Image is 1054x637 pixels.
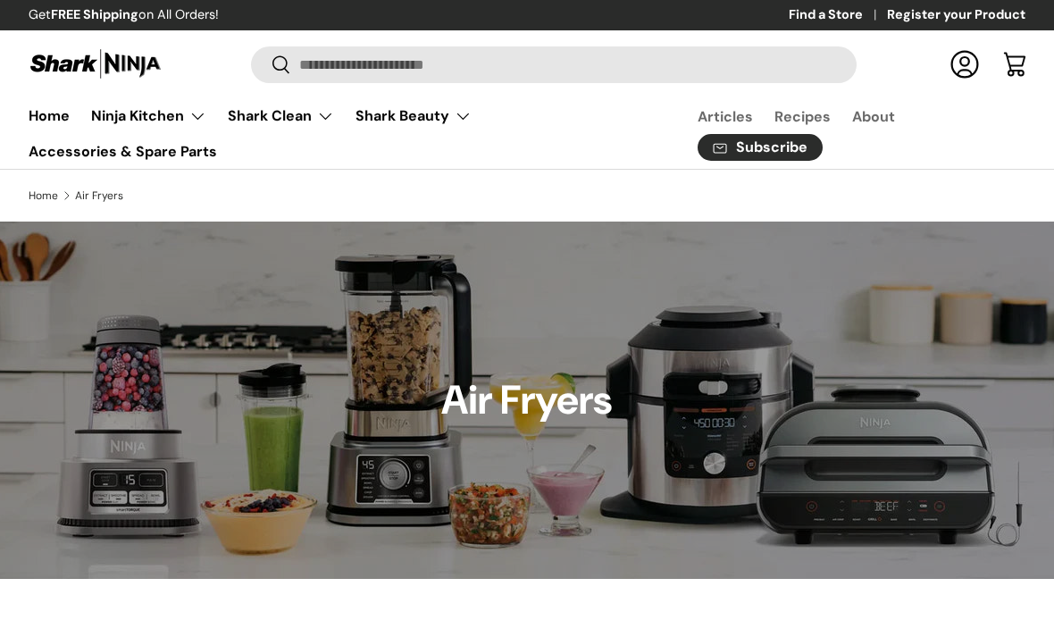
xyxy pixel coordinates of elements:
[852,99,895,134] a: About
[29,98,70,133] a: Home
[91,98,206,134] a: Ninja Kitchen
[441,375,613,425] h1: Air Fryers
[698,99,753,134] a: Articles
[228,98,334,134] a: Shark Clean
[774,99,831,134] a: Recipes
[356,98,472,134] a: Shark Beauty
[736,140,807,155] span: Subscribe
[80,98,217,134] summary: Ninja Kitchen
[217,98,345,134] summary: Shark Clean
[29,98,655,169] nav: Primary
[29,5,219,25] p: Get on All Orders!
[75,190,123,201] a: Air Fryers
[655,98,1025,169] nav: Secondary
[887,5,1025,25] a: Register your Product
[29,46,163,81] img: Shark Ninja Philippines
[29,190,58,201] a: Home
[29,188,1025,204] nav: Breadcrumbs
[345,98,482,134] summary: Shark Beauty
[698,134,823,162] a: Subscribe
[29,134,217,169] a: Accessories & Spare Parts
[51,6,138,22] strong: FREE Shipping
[789,5,887,25] a: Find a Store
